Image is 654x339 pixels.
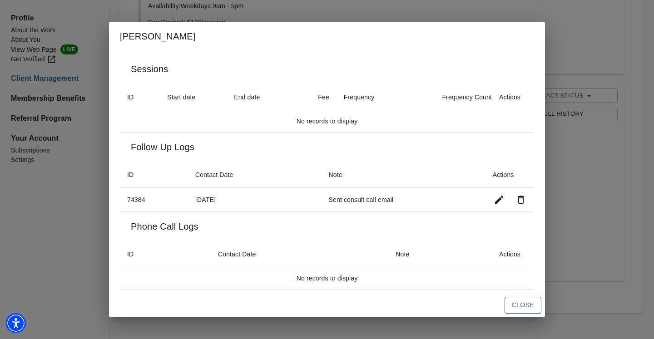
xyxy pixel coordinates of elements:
[306,92,329,103] span: Fee
[442,92,492,103] div: Frequency Count
[318,92,329,103] div: Fee
[430,92,492,103] span: Frequency Count
[6,313,26,333] div: Accessibility Menu
[131,140,194,154] h6: Follow Up Logs
[488,189,510,211] button: Edit
[167,92,207,103] span: Start date
[131,62,168,76] h6: Sessions
[120,110,534,132] td: No records to display
[329,169,354,180] span: Note
[234,92,260,103] div: End date
[127,249,134,260] div: ID
[127,169,145,180] span: ID
[167,92,195,103] div: Start date
[120,29,534,44] h2: [PERSON_NAME]
[195,169,233,180] div: Contact Date
[396,249,421,260] span: Note
[120,267,534,290] td: No records to display
[510,189,532,211] button: Delete
[188,187,322,211] td: [DATE]
[344,92,386,103] span: Frequency
[396,249,409,260] div: Note
[218,249,268,260] span: Contact Date
[505,297,541,314] button: Close
[120,187,188,211] td: 74384
[512,300,534,311] span: Close
[195,169,245,180] span: Contact Date
[234,92,272,103] span: End date
[344,92,375,103] div: Frequency
[127,249,145,260] span: ID
[127,92,134,103] div: ID
[131,219,198,234] h6: Phone Call Logs
[127,169,134,180] div: ID
[218,249,256,260] div: Contact Date
[329,169,342,180] div: Note
[127,92,145,103] span: ID
[322,187,486,211] td: Sent consult call email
